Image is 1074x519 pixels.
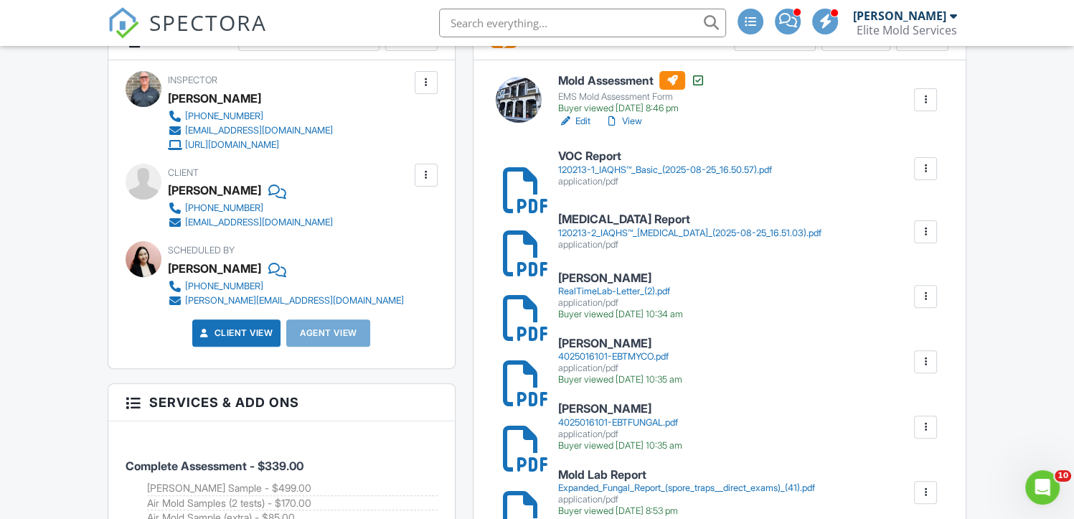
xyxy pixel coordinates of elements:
[168,201,333,215] a: [PHONE_NUMBER]
[197,326,273,340] a: Client View
[558,482,815,494] div: Expanded_Fungal_Report_(spore_traps__direct_exams)_(41).pdf
[558,228,821,239] div: 120213-2_IAQHS™_[MEDICAL_DATA]_(2025-08-25_16.51.03).pdf
[168,138,333,152] a: [URL][DOMAIN_NAME]
[168,215,333,230] a: [EMAIL_ADDRESS][DOMAIN_NAME]
[558,164,772,176] div: 120213-1_IAQHS™_Basic_(2025-08-25_16.50.57).pdf
[168,279,404,294] a: [PHONE_NUMBER]
[185,281,263,292] div: [PHONE_NUMBER]
[168,88,261,109] div: [PERSON_NAME]
[558,505,815,517] div: Buyer viewed [DATE] 8:53 pm
[108,19,267,50] a: SPECTORA
[558,403,682,451] a: [PERSON_NAME] 4025016101-EBTFUNGAL.pdf application/pdf Buyer viewed [DATE] 10:35 am
[558,309,683,320] div: Buyer viewed [DATE] 10:34 am
[558,440,682,452] div: Buyer viewed [DATE] 10:35 am
[558,71,705,90] h6: Mold Assessment
[558,494,815,505] div: application/pdf
[558,150,772,163] h6: VOC Report
[558,71,705,114] a: Mold Assessment EMS Mold Assessment Form Buyer viewed [DATE] 8:46 pm
[558,297,683,309] div: application/pdf
[126,459,303,473] span: Complete Assessment - $339.00
[168,123,333,138] a: [EMAIL_ADDRESS][DOMAIN_NAME]
[853,9,946,23] div: [PERSON_NAME]
[605,114,642,128] a: View
[558,239,821,251] div: application/pdf
[558,213,821,226] h6: [MEDICAL_DATA] Report
[185,139,279,151] div: [URL][DOMAIN_NAME]
[185,111,263,122] div: [PHONE_NUMBER]
[558,417,682,429] div: 4025016101-EBTFUNGAL.pdf
[185,202,263,214] div: [PHONE_NUMBER]
[168,179,261,201] div: [PERSON_NAME]
[168,167,199,178] span: Client
[108,384,455,421] h3: Services & Add ons
[558,429,682,440] div: application/pdf
[185,217,333,228] div: [EMAIL_ADDRESS][DOMAIN_NAME]
[108,7,139,39] img: The Best Home Inspection Software - Spectora
[558,469,815,482] h6: Mold Lab Report
[558,272,683,285] h6: [PERSON_NAME]
[558,114,590,128] a: Edit
[149,7,267,37] span: SPECTORA
[185,295,404,307] div: [PERSON_NAME][EMAIL_ADDRESS][DOMAIN_NAME]
[147,481,438,496] li: Add on: EMMA Mycotoxin Sample
[558,286,683,297] div: RealTimeLab-Letter_(2).pdf
[558,272,683,320] a: [PERSON_NAME] RealTimeLab-Letter_(2).pdf application/pdf Buyer viewed [DATE] 10:34 am
[168,109,333,123] a: [PHONE_NUMBER]
[1025,470,1060,505] iframe: Intercom live chat
[558,469,815,517] a: Mold Lab Report Expanded_Fungal_Report_(spore_traps__direct_exams)_(41).pdf application/pdf Buyer...
[558,337,682,350] h6: [PERSON_NAME]
[439,9,726,37] input: Search everything...
[558,363,682,374] div: application/pdf
[168,75,217,85] span: Inspector
[185,125,333,136] div: [EMAIL_ADDRESS][DOMAIN_NAME]
[857,23,957,37] div: Elite Mold Services
[558,103,705,114] div: Buyer viewed [DATE] 8:46 pm
[168,245,235,256] span: Scheduled By
[558,337,682,385] a: [PERSON_NAME] 4025016101-EBTMYCO.pdf application/pdf Buyer viewed [DATE] 10:35 am
[558,150,772,187] a: VOC Report 120213-1_IAQHS™_Basic_(2025-08-25_16.50.57).pdf application/pdf
[558,403,682,416] h6: [PERSON_NAME]
[558,374,682,385] div: Buyer viewed [DATE] 10:35 am
[558,351,682,363] div: 4025016101-EBTMYCO.pdf
[168,258,261,279] div: [PERSON_NAME]
[558,91,705,103] div: EMS Mold Assessment Form
[168,294,404,308] a: [PERSON_NAME][EMAIL_ADDRESS][DOMAIN_NAME]
[558,176,772,187] div: application/pdf
[1055,470,1071,482] span: 10
[147,496,438,511] li: Add on: Air Mold Samples (2 tests)
[558,213,821,250] a: [MEDICAL_DATA] Report 120213-2_IAQHS™_[MEDICAL_DATA]_(2025-08-25_16.51.03).pdf application/pdf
